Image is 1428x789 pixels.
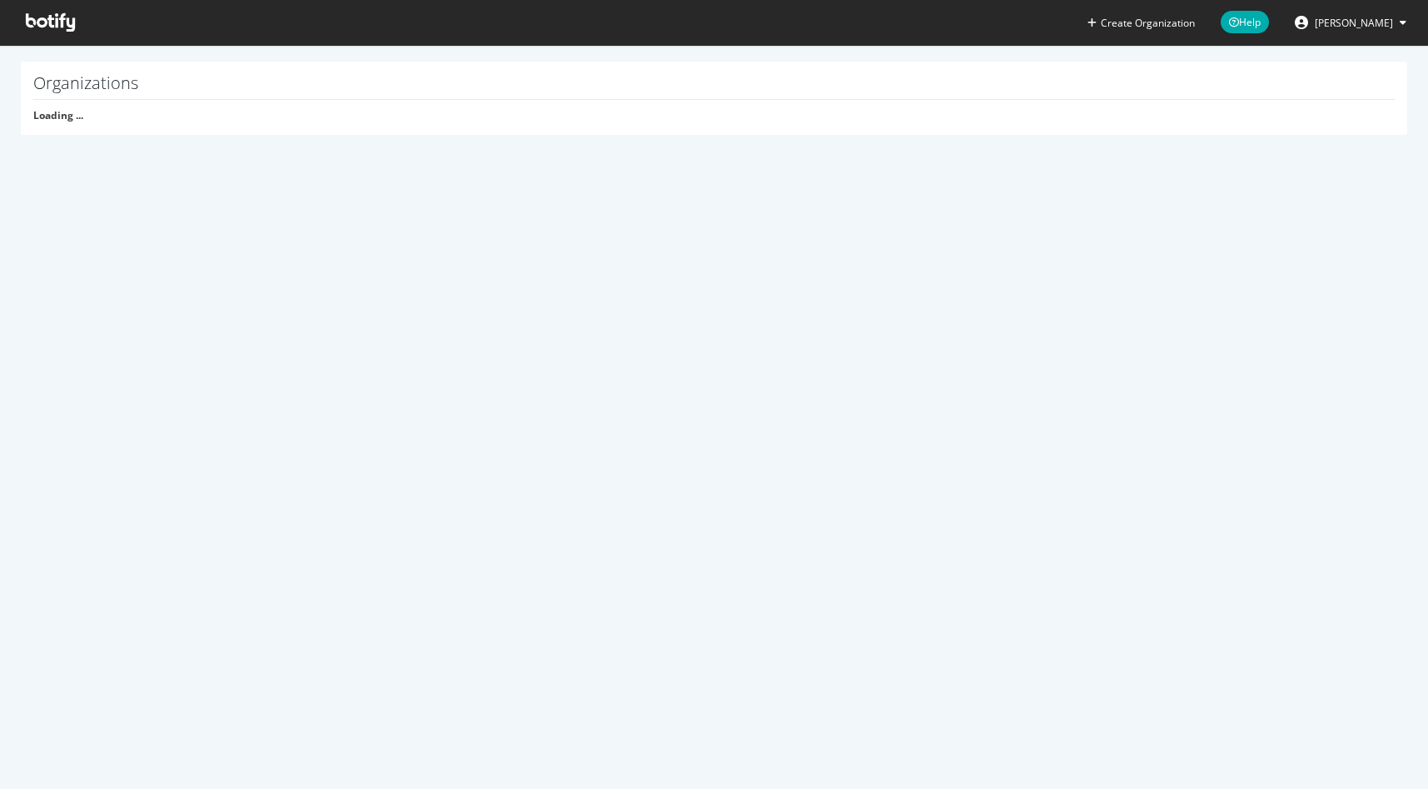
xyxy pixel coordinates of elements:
[33,74,1395,100] h1: Organizations
[1221,11,1269,33] span: Help
[1315,16,1393,30] span: Stefan Pioso
[1087,15,1196,31] button: Create Organization
[1281,9,1420,36] button: [PERSON_NAME]
[33,108,83,122] strong: Loading ...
